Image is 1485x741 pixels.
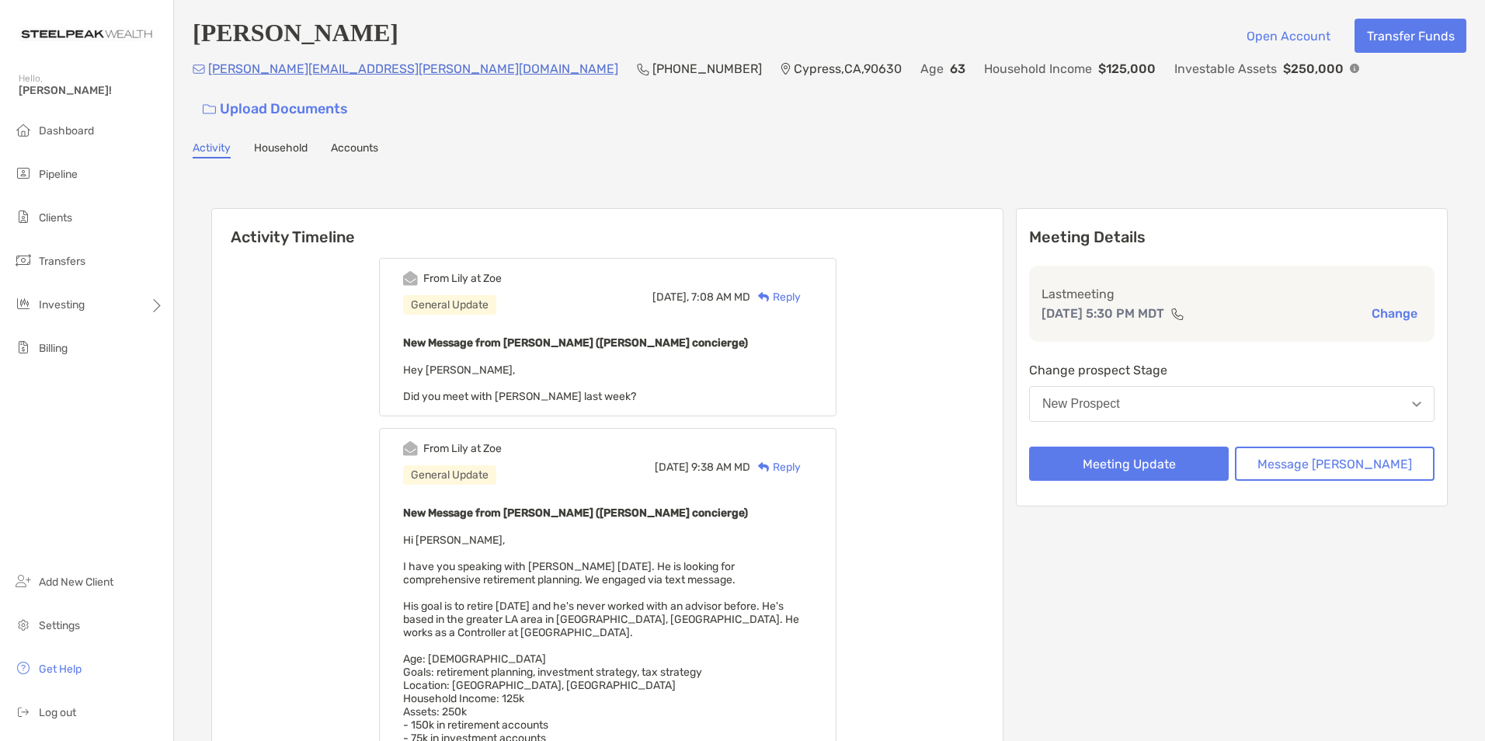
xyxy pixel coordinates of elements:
a: Upload Documents [193,92,358,126]
span: Add New Client [39,576,113,589]
button: New Prospect [1029,386,1435,422]
span: Pipeline [39,168,78,181]
p: Household Income [984,59,1092,78]
span: [PERSON_NAME]! [19,84,164,97]
div: From Lily at Zoe [423,442,502,455]
p: Age [920,59,944,78]
img: billing icon [14,338,33,357]
span: 7:08 AM MD [691,290,750,304]
span: Investing [39,298,85,311]
div: General Update [403,295,496,315]
img: pipeline icon [14,164,33,183]
p: Meeting Details [1029,228,1435,247]
b: New Message from [PERSON_NAME] ([PERSON_NAME] concierge) [403,336,748,350]
a: Household [254,141,308,158]
p: 63 [950,59,965,78]
p: Investable Assets [1174,59,1277,78]
img: investing icon [14,294,33,313]
span: 9:38 AM MD [691,461,750,474]
img: dashboard icon [14,120,33,139]
h6: Activity Timeline [212,209,1003,246]
img: Event icon [403,271,418,286]
img: Location Icon [781,63,791,75]
img: settings icon [14,615,33,634]
button: Meeting Update [1029,447,1229,481]
img: Info Icon [1350,64,1359,73]
img: Reply icon [758,462,770,472]
button: Open Account [1234,19,1342,53]
img: Event icon [403,441,418,456]
img: logout icon [14,702,33,721]
img: Phone Icon [637,63,649,75]
div: Reply [750,289,801,305]
div: General Update [403,465,496,485]
div: New Prospect [1042,397,1120,411]
p: [PERSON_NAME][EMAIL_ADDRESS][PERSON_NAME][DOMAIN_NAME] [208,59,618,78]
span: Dashboard [39,124,94,137]
span: Clients [39,211,72,224]
p: $125,000 [1098,59,1156,78]
p: [PHONE_NUMBER] [652,59,762,78]
img: button icon [203,104,216,115]
img: transfers icon [14,251,33,270]
span: Billing [39,342,68,355]
button: Transfer Funds [1355,19,1466,53]
p: Last meeting [1042,284,1422,304]
a: Activity [193,141,231,158]
img: clients icon [14,207,33,226]
span: Get Help [39,663,82,676]
span: [DATE], [652,290,689,304]
img: add_new_client icon [14,572,33,590]
button: Change [1367,305,1422,322]
span: Log out [39,706,76,719]
p: [DATE] 5:30 PM MDT [1042,304,1164,323]
p: $250,000 [1283,59,1344,78]
div: From Lily at Zoe [423,272,502,285]
span: Transfers [39,255,85,268]
a: Accounts [331,141,378,158]
div: Reply [750,459,801,475]
img: get-help icon [14,659,33,677]
p: Change prospect Stage [1029,360,1435,380]
p: Cypress , CA , 90630 [794,59,902,78]
h4: [PERSON_NAME] [193,19,398,53]
img: Open dropdown arrow [1412,402,1421,407]
span: Settings [39,619,80,632]
b: New Message from [PERSON_NAME] ([PERSON_NAME] concierge) [403,506,748,520]
img: Email Icon [193,64,205,74]
button: Message [PERSON_NAME] [1235,447,1435,481]
img: Reply icon [758,292,770,302]
img: communication type [1170,308,1184,320]
span: Hey [PERSON_NAME], Did you meet with [PERSON_NAME] last week? [403,364,636,403]
img: Zoe Logo [19,6,155,62]
span: [DATE] [655,461,689,474]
